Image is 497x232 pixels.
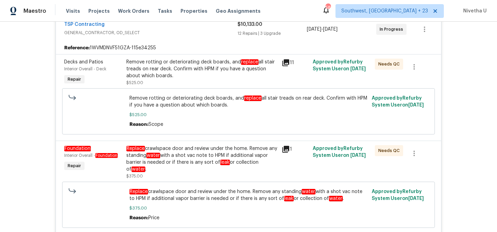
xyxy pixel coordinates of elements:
[64,29,237,36] span: GENERAL_CONTRACTOR, OD_SELECT
[95,153,118,158] em: Foundation
[372,96,424,108] span: Approved by Refurby System User on
[129,95,368,109] span: Remove rotting or deteriorating deck boards, and all stair treads on rear deck. Confirm with HPM ...
[284,196,294,201] em: leak
[350,153,366,158] span: [DATE]
[325,4,330,11] div: 583
[129,188,368,202] span: crawlspace door and review under the home. Remove any standing with a shot vac note to HPM if add...
[129,111,368,118] span: $525.00
[65,162,84,169] span: Repair
[64,153,118,158] span: Interior Overall -
[126,146,145,151] em: Replace
[23,8,46,14] span: Maestro
[64,67,106,71] span: Interior Overall - Deck
[244,95,262,101] em: replace
[131,167,145,172] em: water
[129,189,148,194] em: Replace
[148,122,163,127] span: Scope
[126,59,277,79] div: Remove rotting or deteriorating deck boards, and all stair treads on rear deck. Confirm with HPM ...
[372,189,424,201] span: Approved by Refurby System User on
[341,8,428,14] span: Southwest, [GEOGRAPHIC_DATA] + 23
[408,196,424,201] span: [DATE]
[64,44,90,51] b: Reference:
[64,146,91,151] em: Foundation
[158,9,172,13] span: Tasks
[323,27,338,32] span: [DATE]
[313,146,366,158] span: Approved by Refurby System User on
[378,61,402,68] span: Needs QC
[65,76,84,83] span: Repair
[88,8,110,14] span: Projects
[126,174,143,178] span: $375.00
[126,145,277,173] div: crawlspace door and review under the home. Remove any standing with a shot vac note to HPM if add...
[380,26,406,33] span: In Progress
[307,26,338,33] span: -
[66,8,80,14] span: Visits
[181,8,207,14] span: Properties
[241,59,259,65] em: replace
[378,147,402,154] span: Needs QC
[282,59,309,67] div: 11
[146,153,160,158] em: water
[408,103,424,108] span: [DATE]
[237,30,307,37] div: 12 Repairs | 3 Upgrade
[237,22,262,27] span: $10,133.00
[313,60,366,71] span: Approved by Refurby System User on
[129,122,148,127] span: Reason:
[350,67,366,71] span: [DATE]
[460,8,487,14] span: Nivetha U
[56,42,441,54] div: 1WVMDNVF51GZA-115e34255
[302,189,315,194] em: water
[64,22,105,27] a: TSP Contracting
[126,81,143,85] span: $525.00
[216,8,261,14] span: Geo Assignments
[282,145,309,153] div: 1
[129,205,368,212] span: $375.00
[118,8,149,14] span: Work Orders
[307,27,321,32] span: [DATE]
[329,196,343,201] em: water
[64,60,103,64] span: Decks and Patios
[220,160,230,165] em: leak
[148,215,159,220] span: Price
[129,215,148,220] span: Reason:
